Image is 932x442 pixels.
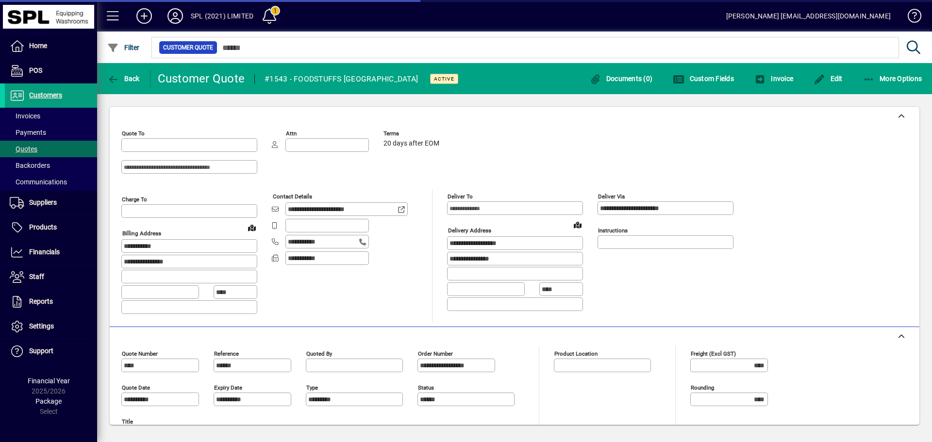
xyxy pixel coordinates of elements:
span: Reports [29,297,53,305]
button: More Options [861,70,925,87]
a: Home [5,34,97,58]
mat-label: Deliver via [598,193,625,200]
span: Customers [29,91,62,99]
span: Products [29,223,57,231]
mat-label: Quote date [122,384,150,391]
mat-label: Deliver To [448,193,473,200]
mat-label: Freight (excl GST) [691,350,736,357]
a: Financials [5,240,97,264]
div: #1543 - FOODSTUFFS [GEOGRAPHIC_DATA] [265,71,418,87]
mat-label: Status [418,384,434,391]
span: Custom Fields [673,75,734,82]
button: Add [129,7,160,25]
span: More Options [863,75,922,82]
div: Customer Quote [158,71,245,86]
span: Back [107,75,140,82]
span: Staff [29,273,44,280]
a: Support [5,339,97,363]
span: Backorders [10,162,50,169]
mat-label: Quote number [122,350,158,357]
button: Profile [160,7,191,25]
button: Invoice [752,70,796,87]
a: Payments [5,124,97,141]
span: Customer Quote [163,43,213,52]
mat-label: Rounding [691,384,714,391]
span: Quotes [10,145,37,153]
a: Invoices [5,108,97,124]
a: Communications [5,174,97,190]
span: Invoices [10,112,40,120]
mat-label: Type [306,384,318,391]
mat-label: Order number [418,350,453,357]
span: Settings [29,322,54,330]
div: [PERSON_NAME] [EMAIL_ADDRESS][DOMAIN_NAME] [726,8,891,24]
div: SPL (2021) LIMITED [191,8,253,24]
span: Communications [10,178,67,186]
mat-label: Reference [214,350,239,357]
a: View on map [244,220,260,235]
span: Invoice [754,75,793,82]
a: Backorders [5,157,97,174]
span: Financial Year [28,377,70,385]
span: Payments [10,129,46,136]
a: POS [5,59,97,83]
button: Filter [105,39,142,56]
a: Products [5,215,97,240]
mat-label: Expiry date [214,384,242,391]
mat-label: Attn [286,130,297,137]
mat-label: Instructions [598,227,628,234]
button: Edit [811,70,845,87]
span: Home [29,42,47,49]
span: Financials [29,248,60,256]
button: Custom Fields [670,70,736,87]
span: Support [29,347,53,355]
span: Edit [814,75,843,82]
button: Documents (0) [587,70,655,87]
mat-label: Charge To [122,196,147,203]
span: Package [35,397,62,405]
span: Documents (0) [589,75,652,82]
mat-label: Product location [554,350,598,357]
span: Suppliers [29,198,57,206]
a: Reports [5,290,97,314]
span: Filter [107,44,140,51]
span: POS [29,66,42,74]
a: Settings [5,314,97,339]
a: Suppliers [5,191,97,215]
span: Terms [383,131,442,137]
mat-label: Quote To [122,130,145,137]
a: View on map [570,217,585,232]
span: Active [434,76,454,82]
mat-label: Quoted by [306,350,332,357]
a: Quotes [5,141,97,157]
span: 20 days after EOM [383,140,439,147]
app-page-header-button: Back [97,70,150,87]
button: Back [105,70,142,87]
a: Staff [5,265,97,289]
a: Knowledge Base [900,2,920,33]
mat-label: Title [122,418,133,425]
